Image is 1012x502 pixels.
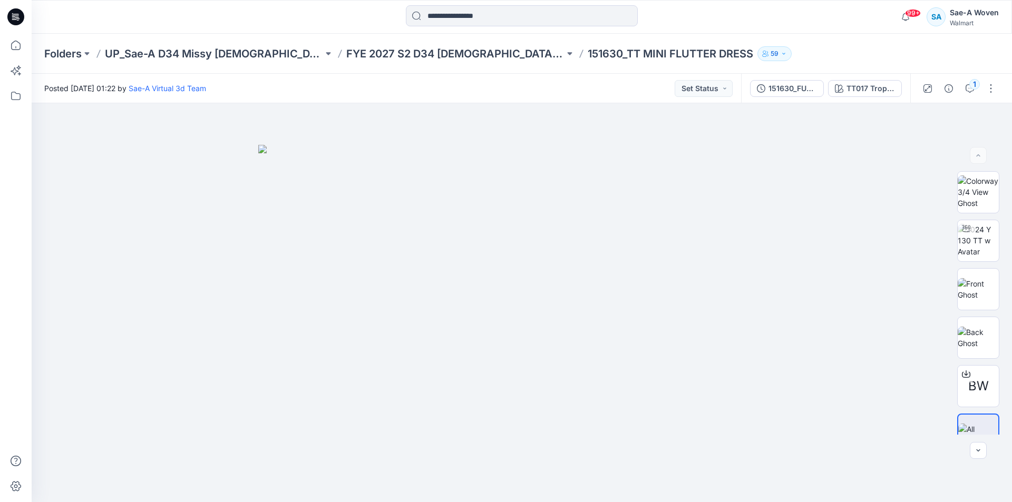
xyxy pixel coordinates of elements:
a: Folders [44,46,82,61]
div: 151630_FULL COLORWAYS [768,83,817,94]
a: UP_Sae-A D34 Missy [DEMOGRAPHIC_DATA] Dresses [105,46,323,61]
button: 151630_FULL COLORWAYS [750,80,824,97]
button: 59 [757,46,792,61]
span: Posted [DATE] 01:22 by [44,83,206,94]
p: 59 [771,48,779,60]
button: 1 [961,80,978,97]
span: BW [968,377,989,396]
button: TT017 Tropical Vines Rustic Red [828,80,902,97]
div: TT017 Tropical Vines Rustic Red [846,83,895,94]
img: All colorways [958,424,998,446]
img: Colorway 3/4 View Ghost [958,175,999,209]
p: 151630_TT MINI FLUTTER DRESS [588,46,753,61]
img: Back Ghost [958,327,999,349]
img: Front Ghost [958,278,999,300]
button: Details [940,80,957,97]
img: 2024 Y 130 TT w Avatar [958,224,999,257]
div: Walmart [950,19,999,27]
a: FYE 2027 S2 D34 [DEMOGRAPHIC_DATA] Dresses - Sae-A [346,46,565,61]
a: Sae-A Virtual 3d Team [129,84,206,93]
div: SA [927,7,946,26]
div: 1 [969,79,980,90]
div: Sae-A Woven [950,6,999,19]
span: 99+ [905,9,921,17]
